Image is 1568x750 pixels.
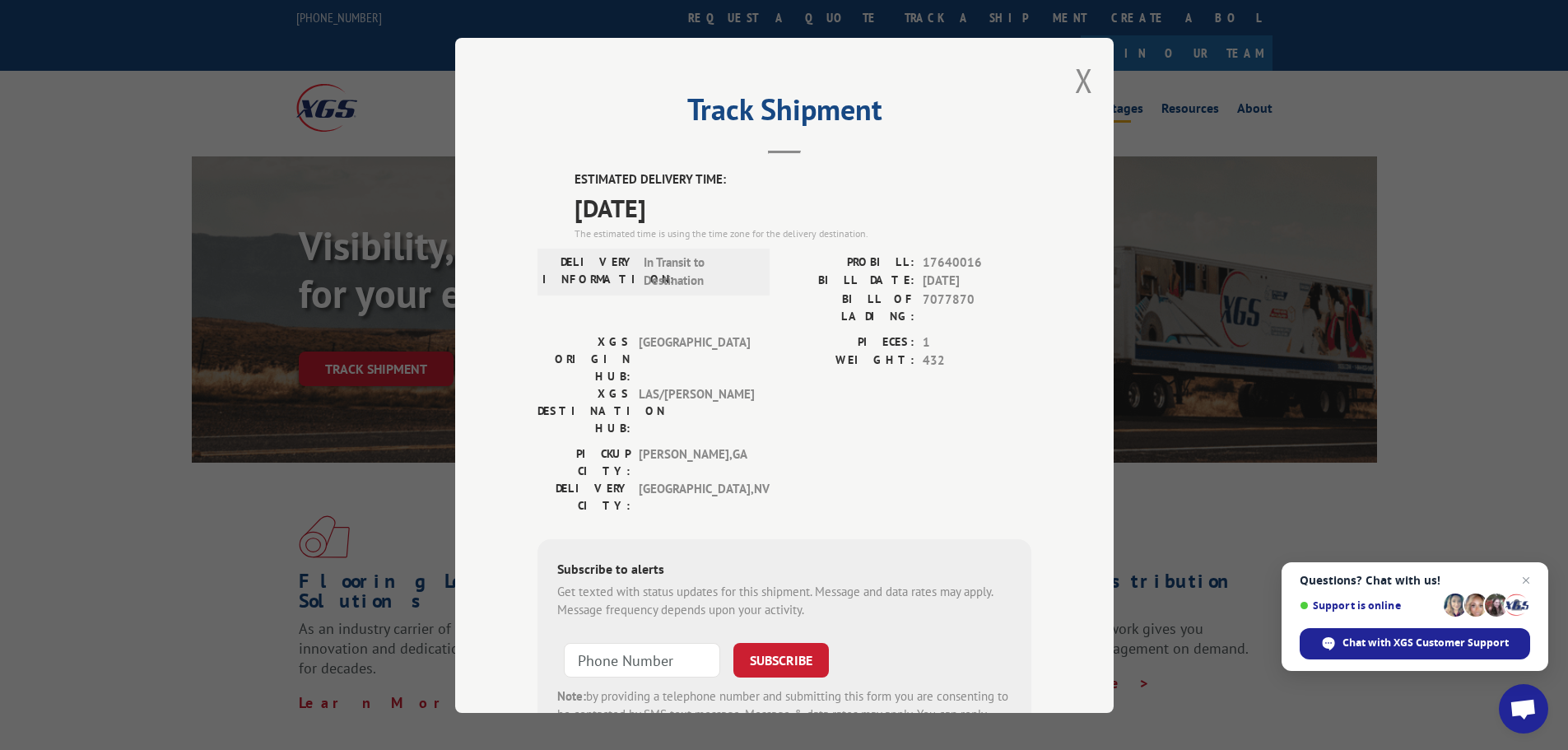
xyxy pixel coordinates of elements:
label: XGS DESTINATION HUB: [537,384,630,436]
label: XGS ORIGIN HUB: [537,333,630,384]
span: [PERSON_NAME] , GA [639,445,750,479]
div: Subscribe to alerts [557,558,1012,582]
span: Support is online [1300,599,1438,612]
span: [DATE] [575,189,1031,226]
span: LAS/[PERSON_NAME] [639,384,750,436]
label: BILL OF LADING: [784,290,914,324]
span: 1 [923,333,1031,352]
span: [GEOGRAPHIC_DATA] [639,333,750,384]
span: [GEOGRAPHIC_DATA] , NV [639,479,750,514]
span: In Transit to Destination [644,253,755,290]
label: PICKUP CITY: [537,445,630,479]
div: Get texted with status updates for this shipment. Message and data rates may apply. Message frequ... [557,582,1012,619]
label: PIECES: [784,333,914,352]
div: The estimated time is using the time zone for the delivery destination. [575,226,1031,240]
span: 17640016 [923,253,1031,272]
label: PROBILL: [784,253,914,272]
label: WEIGHT: [784,352,914,370]
label: DELIVERY INFORMATION: [542,253,635,290]
label: DELIVERY CITY: [537,479,630,514]
span: Close chat [1516,571,1536,590]
span: 432 [923,352,1031,370]
span: [DATE] [923,272,1031,291]
span: 7077870 [923,290,1031,324]
strong: Note: [557,687,586,703]
button: SUBSCRIBE [733,642,829,677]
span: Questions? Chat with us! [1300,574,1530,587]
span: Chat with XGS Customer Support [1342,636,1509,650]
label: BILL DATE: [784,272,914,291]
div: by providing a telephone number and submitting this form you are consenting to be contacted by SM... [557,687,1012,743]
label: ESTIMATED DELIVERY TIME: [575,170,1031,189]
input: Phone Number [564,642,720,677]
div: Open chat [1499,684,1548,734]
h2: Track Shipment [537,98,1031,129]
button: Close modal [1075,58,1093,102]
div: Chat with XGS Customer Support [1300,628,1530,659]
